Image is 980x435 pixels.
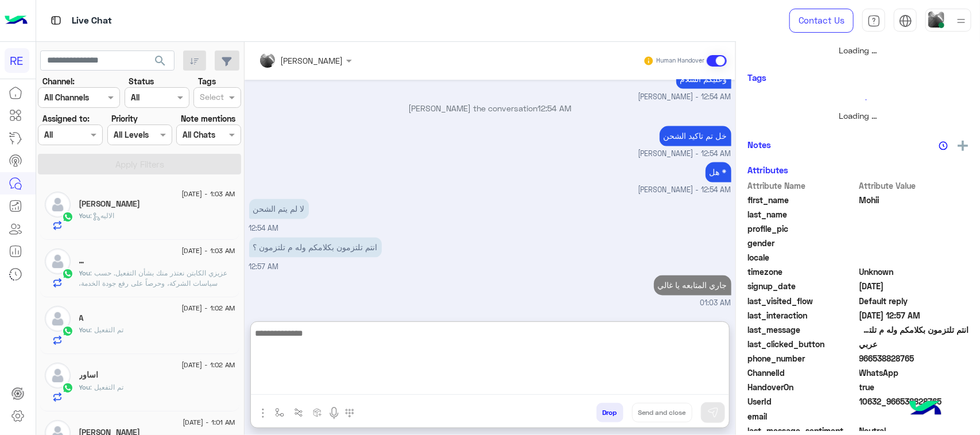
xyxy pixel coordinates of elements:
[45,306,71,332] img: defaultAdmin.png
[747,165,788,175] h6: Attributes
[654,275,731,296] p: 10/9/2025, 1:03 AM
[345,409,354,418] img: make a call
[91,211,115,220] span: : الاليه
[954,14,969,28] img: profile
[79,269,228,308] span: عزيزي الكابتن نعتذر منك بشأن التفعيل. حسب سياسات الشركة، وحرصاً على رفع جودة الخدمة، يتطلب أن يكو...
[79,313,84,323] h5: A
[747,208,857,220] span: last_name
[747,381,857,393] span: HandoverOn
[153,54,167,68] span: search
[632,403,692,422] button: Send and close
[62,325,73,337] img: WhatsApp
[79,370,99,380] h5: اساور
[256,406,270,420] img: send attachment
[249,102,731,114] p: [PERSON_NAME] the conversation
[747,251,857,263] span: locale
[750,90,966,110] div: loading...
[313,408,322,417] img: create order
[249,238,382,258] p: 10/9/2025, 12:57 AM
[198,91,224,106] div: Select
[660,126,731,146] p: 10/9/2025, 12:54 AM
[5,9,28,33] img: Logo
[249,224,279,233] span: 12:54 AM
[181,360,235,370] span: [DATE] - 1:02 AM
[859,352,969,364] span: 966538828765
[79,383,91,391] span: You
[62,211,73,223] img: WhatsApp
[45,192,71,218] img: defaultAdmin.png
[129,75,154,87] label: Status
[79,325,91,334] span: You
[859,367,969,379] span: 2
[859,280,969,292] span: 2025-08-24T08:51:19.671Z
[294,408,303,417] img: Trigger scenario
[79,269,91,277] span: You
[45,248,71,274] img: defaultAdmin.png
[859,295,969,307] span: Default reply
[5,48,29,73] div: RE
[181,246,235,256] span: [DATE] - 1:03 AM
[747,338,857,350] span: last_clicked_button
[859,338,969,350] span: عربي
[707,407,719,418] img: send message
[859,180,969,192] span: Attribute Value
[747,266,857,278] span: timezone
[747,410,857,422] span: email
[638,149,731,160] span: [PERSON_NAME] - 12:54 AM
[538,103,572,113] span: 12:54 AM
[928,11,944,28] img: userImage
[859,266,969,278] span: Unknown
[249,199,309,219] p: 10/9/2025, 12:54 AM
[181,189,235,199] span: [DATE] - 1:03 AM
[789,9,854,33] a: Contact Us
[747,295,857,307] span: last_visited_flow
[862,9,885,33] a: tab
[706,162,731,182] p: 10/9/2025, 12:54 AM
[905,389,946,429] img: hulul-logo.png
[42,75,75,87] label: Channel:
[79,256,85,266] h5: …
[289,403,308,422] button: Trigger scenario
[79,211,91,220] span: You
[198,75,216,87] label: Tags
[747,180,857,192] span: Attribute Name
[859,324,969,336] span: انتم تلتزمون بكلامكم وله م تلتزمون ؟
[181,303,235,313] span: [DATE] - 1:02 AM
[839,45,877,55] span: Loading ...
[181,112,235,125] label: Note mentions
[747,223,857,235] span: profile_pic
[859,309,969,321] span: 2025-09-09T21:57:24.904Z
[899,14,912,28] img: tab
[596,403,623,422] button: Drop
[49,13,63,28] img: tab
[111,112,138,125] label: Priority
[839,111,877,121] span: Loading ...
[859,237,969,249] span: null
[638,92,731,103] span: [PERSON_NAME] - 12:54 AM
[700,298,731,309] span: 01:03 AM
[38,154,241,174] button: Apply Filters
[42,112,90,125] label: Assigned to:
[72,13,112,29] p: Live Chat
[747,352,857,364] span: phone_number
[859,251,969,263] span: null
[939,141,948,150] img: notes
[747,309,857,321] span: last_interaction
[183,417,235,428] span: [DATE] - 1:01 AM
[275,408,284,417] img: select flow
[859,395,969,407] span: 10632_966538828765
[45,363,71,389] img: defaultAdmin.png
[859,194,969,206] span: Mohii
[747,324,857,336] span: last_message
[747,194,857,206] span: first_name
[656,56,704,65] small: Human Handover
[62,268,73,279] img: WhatsApp
[747,280,857,292] span: signup_date
[747,395,857,407] span: UserId
[747,139,771,150] h6: Notes
[308,403,327,422] button: create order
[859,381,969,393] span: true
[270,403,289,422] button: select flow
[146,51,175,75] button: search
[747,72,969,83] h6: Tags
